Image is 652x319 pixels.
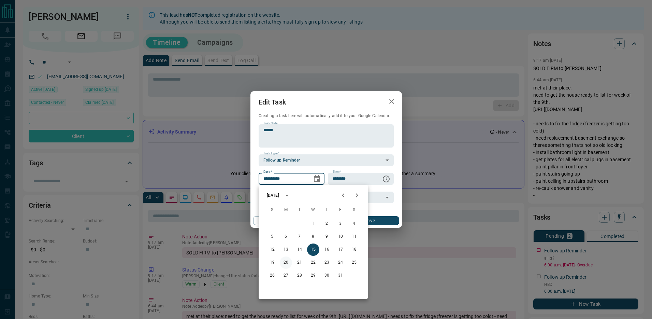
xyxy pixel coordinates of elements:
[334,231,347,243] button: 10
[267,192,279,198] div: [DATE]
[321,231,333,243] button: 9
[259,154,394,166] div: Follow up Reminder
[253,216,311,225] button: Cancel
[280,231,292,243] button: 6
[321,203,333,217] span: Thursday
[293,244,306,256] button: 14
[321,244,333,256] button: 16
[321,256,333,269] button: 23
[263,121,277,126] label: Task Note
[334,218,347,230] button: 3
[307,244,319,256] button: 15
[263,151,279,156] label: Task Type
[281,190,293,201] button: calendar view is open, switch to year view
[266,244,278,256] button: 12
[307,231,319,243] button: 8
[348,203,360,217] span: Saturday
[336,189,350,202] button: Previous month
[307,256,319,269] button: 22
[307,203,319,217] span: Wednesday
[293,269,306,282] button: 28
[348,231,360,243] button: 11
[293,231,306,243] button: 7
[334,256,347,269] button: 24
[341,216,399,225] button: Save
[266,203,278,217] span: Sunday
[379,172,393,186] button: Choose time, selected time is 6:00 AM
[348,218,360,230] button: 4
[334,269,347,282] button: 31
[259,113,394,119] p: Creating a task here will automatically add it to your Google Calendar.
[307,218,319,230] button: 1
[350,189,364,202] button: Next month
[250,91,294,113] h2: Edit Task
[307,269,319,282] button: 29
[334,203,347,217] span: Friday
[321,218,333,230] button: 2
[321,269,333,282] button: 30
[334,244,347,256] button: 17
[280,203,292,217] span: Monday
[293,203,306,217] span: Tuesday
[280,244,292,256] button: 13
[266,231,278,243] button: 5
[293,256,306,269] button: 21
[266,256,278,269] button: 19
[280,256,292,269] button: 20
[348,244,360,256] button: 18
[348,256,360,269] button: 25
[263,170,272,174] label: Date
[310,172,324,186] button: Choose date, selected date is Oct 15, 2025
[280,269,292,282] button: 27
[333,170,342,174] label: Time
[266,269,278,282] button: 26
